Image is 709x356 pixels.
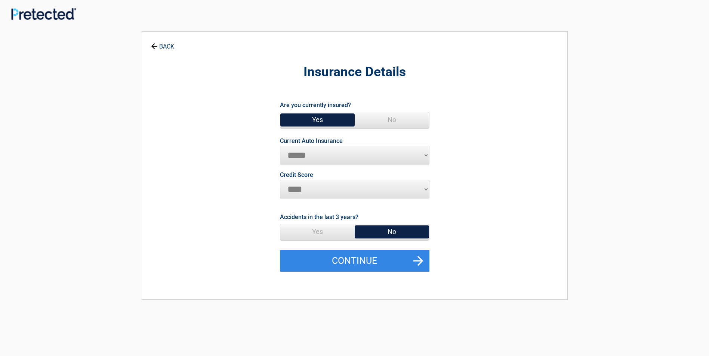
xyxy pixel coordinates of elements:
span: Yes [280,224,355,239]
label: Are you currently insured? [280,100,351,110]
label: Credit Score [280,172,313,178]
label: Accidents in the last 3 years? [280,212,358,222]
h2: Insurance Details [183,63,526,81]
label: Current Auto Insurance [280,138,343,144]
a: BACK [149,37,176,50]
span: No [355,112,429,127]
span: Yes [280,112,355,127]
img: Main Logo [11,8,76,19]
button: Continue [280,250,429,272]
span: No [355,224,429,239]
